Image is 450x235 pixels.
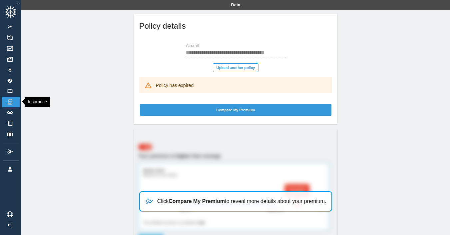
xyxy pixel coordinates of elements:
button: Upload another policy [213,63,259,72]
div: Policy details [134,14,338,41]
b: Compare My Premium [169,198,225,204]
p: Click to reveal more details about your premium. [157,197,326,205]
label: Aircraft [186,43,199,49]
h5: Policy details [139,21,186,31]
button: Compare My Premium [140,104,332,116]
div: Policy has expired [156,79,194,91]
img: uptrend-and-star-798e9c881b4915e3b082.svg [145,197,153,205]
